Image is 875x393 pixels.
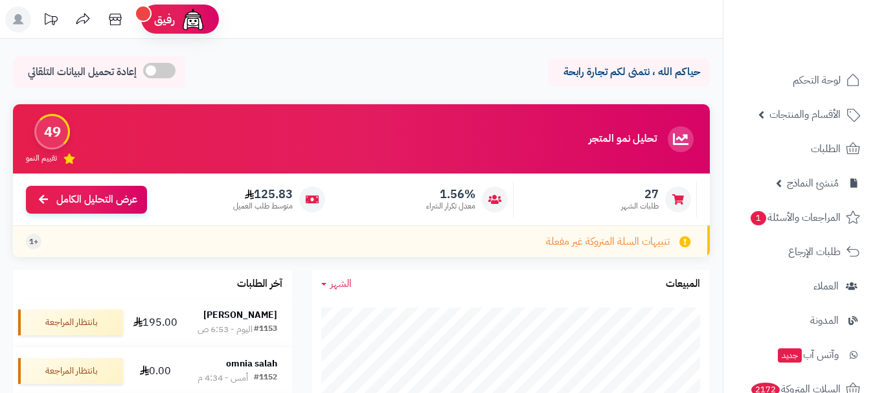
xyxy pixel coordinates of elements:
div: اليوم - 6:53 ص [198,323,253,336]
span: معدل تكرار الشراء [426,201,475,212]
div: أمس - 4:34 م [198,372,248,385]
img: logo-2.png [787,36,863,63]
span: عرض التحليل الكامل [56,192,137,207]
div: #1153 [254,323,277,336]
h3: المبيعات [666,278,700,290]
div: بانتظار المراجعة [18,358,123,384]
span: 125.83 [233,187,293,201]
strong: omnia salah [226,357,277,370]
a: المدونة [731,305,867,336]
h3: آخر الطلبات [237,278,282,290]
span: 1.56% [426,187,475,201]
strong: [PERSON_NAME] [203,308,277,322]
span: متوسط طلب العميل [233,201,293,212]
span: إعادة تحميل البيانات التلقائي [28,65,137,80]
span: رفيق [154,12,175,27]
div: #1152 [254,372,277,385]
span: الشهر [330,276,352,291]
a: العملاء [731,271,867,302]
span: وآتس آب [777,346,839,364]
span: طلبات الإرجاع [788,243,841,261]
div: بانتظار المراجعة [18,309,123,335]
span: الأقسام والمنتجات [769,106,841,124]
a: الشهر [321,276,352,291]
span: جديد [778,348,802,363]
a: وآتس آبجديد [731,339,867,370]
a: المراجعات والأسئلة1 [731,202,867,233]
a: لوحة التحكم [731,65,867,96]
span: 1 [751,211,766,225]
span: 27 [621,187,659,201]
span: تنبيهات السلة المتروكة غير مفعلة [546,234,670,249]
span: تقييم النمو [26,153,57,164]
span: طلبات الشهر [621,201,659,212]
span: مُنشئ النماذج [787,174,839,192]
p: حياكم الله ، نتمنى لكم تجارة رابحة [558,65,700,80]
img: ai-face.png [180,6,206,32]
h3: تحليل نمو المتجر [589,133,657,145]
span: الطلبات [811,140,841,158]
span: العملاء [813,277,839,295]
a: الطلبات [731,133,867,164]
a: عرض التحليل الكامل [26,186,147,214]
span: المراجعات والأسئلة [749,208,841,227]
span: المدونة [810,311,839,330]
a: طلبات الإرجاع [731,236,867,267]
td: 195.00 [128,298,183,346]
span: لوحة التحكم [793,71,841,89]
span: +1 [29,236,38,247]
a: تحديثات المنصة [34,6,67,36]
